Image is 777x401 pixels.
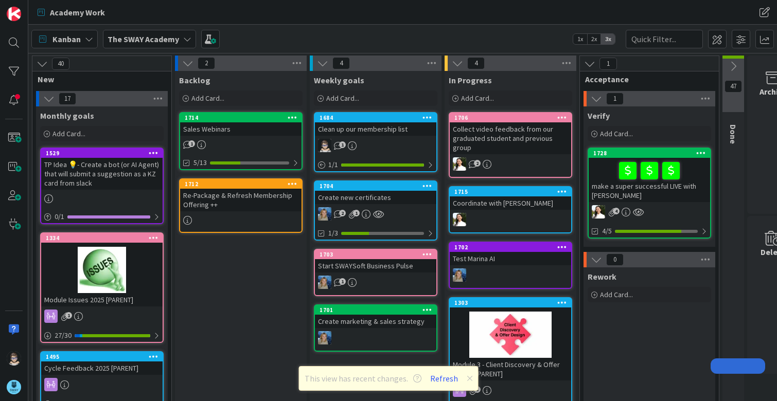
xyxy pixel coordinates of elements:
span: In Progress [449,75,492,85]
div: MA [315,276,436,289]
span: Rework [588,271,616,282]
img: AK [453,157,466,171]
div: Clean up our membership list [315,122,436,136]
span: Add Card... [461,94,494,103]
div: Module Issues 2025 [PARENT] [41,293,163,306]
span: 0 / 1 [55,211,64,222]
div: Module 3 - Client Discovery & Offer Design [PARENT] [450,358,571,380]
img: MA [318,207,331,221]
div: 1495Cycle Feedback 2025 [PARENT] [41,352,163,375]
span: 1 [339,278,346,285]
div: TP Idea 💡- Create a bot (or AI Agent) that will submit a suggestion as a KZ card from slack [41,158,163,190]
div: 1529 [41,149,163,158]
div: 1714Sales Webinars [180,113,302,136]
div: 1529TP Idea 💡- Create a bot (or AI Agent) that will submit a suggestion as a KZ card from slack [41,149,163,190]
img: AK [453,213,466,226]
a: 1706Collect video feedback from our graduated student and previous groupAK [449,112,572,178]
a: 1715Coordinate with [PERSON_NAME]AK [449,186,572,233]
span: Monthly goals [40,111,94,121]
div: 1706Collect video feedback from our graduated student and previous group [450,113,571,154]
span: 4/5 [602,226,612,236]
div: 1706 [454,114,571,121]
span: 0 [606,253,624,266]
span: Add Card... [326,94,359,103]
div: 1712 [185,180,302,188]
a: 1728make a super successful LIVE with [PERSON_NAME]AK4/5 [588,148,711,239]
div: 1714 [185,114,302,121]
div: Create new certificates [315,191,436,204]
span: 1 [606,93,624,105]
div: Sales Webinars [180,122,302,136]
div: 1703 [320,251,436,258]
div: Coordinate with [PERSON_NAME] [450,196,571,210]
div: Start SWAYSoft Business Pulse [315,259,436,272]
span: 2 [474,160,481,167]
div: 1303 [450,298,571,307]
span: This view has recent changes. [305,372,421,385]
div: 1303Module 3 - Client Discovery & Offer Design [PARENT] [450,298,571,380]
img: MA [453,268,466,282]
span: Academy Work [50,6,105,19]
span: 1x [573,34,587,44]
div: 1703 [315,250,436,259]
span: 1/3 [328,228,338,239]
span: Verify [588,111,610,121]
span: 1 [353,210,360,216]
div: Cycle Feedback 2025 [PARENT] [41,361,163,375]
div: MA [315,207,436,221]
a: 1701Create marketing & sales strategyMA [314,304,437,352]
div: 1712Re-Package & Refresh Membership Offering ++ [180,179,302,211]
div: make a super successful LIVE with [PERSON_NAME] [589,158,710,202]
div: 1303 [454,299,571,306]
div: MA [450,268,571,282]
div: 1334 [46,234,163,242]
span: Weekly goals [314,75,364,85]
img: avatar [7,380,21,394]
span: 4 [332,57,350,69]
span: Kanban [52,33,81,45]
div: 1728 [593,150,710,157]
span: Backlog [179,75,210,85]
span: 2x [587,34,601,44]
span: 40 [52,58,69,70]
div: 1703Start SWAYSoft Business Pulse [315,250,436,272]
div: 1728make a super successful LIVE with [PERSON_NAME] [589,149,710,202]
div: Test Marina AI [450,252,571,265]
button: Refresh [427,372,462,385]
div: 1715Coordinate with [PERSON_NAME] [450,187,571,210]
span: 47 [725,80,742,93]
div: 1712 [180,179,302,189]
div: 1702Test Marina AI [450,243,571,265]
img: MA [318,276,331,289]
div: 27/30 [41,329,163,342]
span: 4 [467,57,485,69]
span: 1 [339,141,346,148]
img: TP [7,351,21,366]
div: 1701 [320,306,436,314]
span: Add Card... [600,290,633,299]
div: 1702 [450,243,571,252]
span: New [38,74,158,84]
div: Collect video feedback from our graduated student and previous group [450,122,571,154]
span: 1 / 1 [328,159,338,170]
div: 1529 [46,150,163,157]
a: 1704Create new certificatesMA1/3 [314,180,437,241]
span: 3x [601,34,615,44]
span: 5/13 [193,157,207,168]
div: 0/1 [41,210,163,223]
span: 1 [65,312,72,319]
div: 1701 [315,305,436,315]
div: 1728 [589,149,710,158]
div: MA [315,331,436,344]
div: 1704 [315,181,436,191]
div: AK [589,205,710,218]
span: Done [728,124,738,144]
div: 1334Module Issues 2025 [PARENT] [41,233,163,306]
span: 4 [613,208,620,214]
img: Visit kanbanzone.com [7,7,21,21]
div: 1706 [450,113,571,122]
div: 1715 [454,188,571,195]
span: Acceptance [585,74,706,84]
span: 27 / 30 [55,330,72,341]
span: 1 [599,58,617,70]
